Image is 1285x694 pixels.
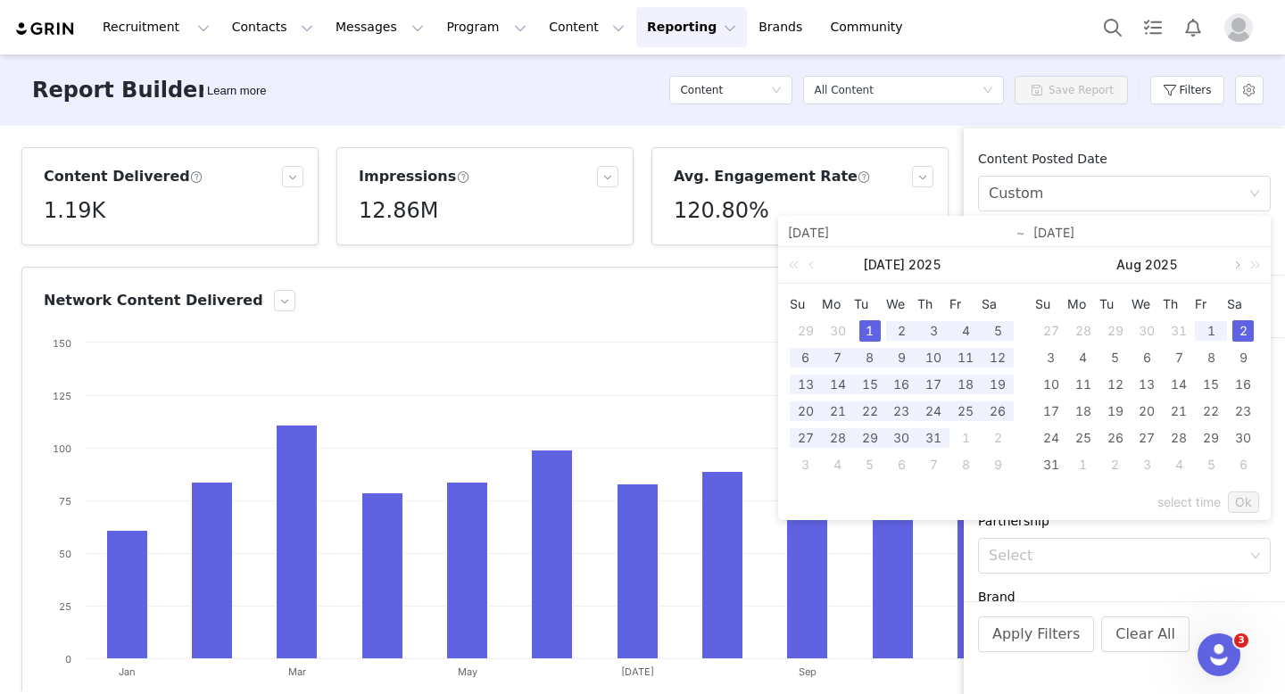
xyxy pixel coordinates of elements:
[1033,222,1261,244] input: End date
[1227,296,1259,312] span: Sa
[982,291,1014,318] th: Sat
[854,371,886,398] td: July 15, 2025
[1136,427,1157,449] div: 27
[1240,247,1264,283] a: Next year (Control + right)
[288,665,306,678] text: Mar
[221,7,324,47] button: Contacts
[1249,188,1260,201] i: icon: down
[1099,291,1132,318] th: Tue
[458,665,477,678] text: May
[827,454,849,475] div: 4
[795,374,817,395] div: 13
[1040,320,1062,342] div: 27
[1035,344,1067,371] td: August 3, 2025
[1168,374,1190,395] div: 14
[989,177,1043,211] div: Custom
[1150,76,1224,104] button: Filters
[917,371,949,398] td: July 17, 2025
[790,371,822,398] td: July 13, 2025
[1232,401,1254,422] div: 23
[795,427,817,449] div: 27
[1067,398,1099,425] td: August 18, 2025
[32,74,208,106] h3: Report Builder
[982,425,1014,451] td: August 2, 2025
[854,398,886,425] td: July 22, 2025
[1115,247,1143,283] a: Aug
[1227,451,1259,478] td: September 6, 2025
[1195,296,1227,312] span: Fr
[1232,320,1254,342] div: 2
[982,371,1014,398] td: July 19, 2025
[859,427,881,449] div: 29
[790,425,822,451] td: July 27, 2025
[1105,374,1126,395] div: 12
[859,454,881,475] div: 5
[359,194,438,227] h5: 12.86M
[854,344,886,371] td: July 8, 2025
[854,451,886,478] td: August 5, 2025
[785,247,808,283] a: Last year (Control + left)
[955,374,976,395] div: 18
[790,296,822,312] span: Su
[435,7,537,47] button: Program
[1035,296,1067,312] span: Su
[1099,398,1132,425] td: August 19, 2025
[1132,425,1164,451] td: August 27, 2025
[949,451,982,478] td: August 8, 2025
[44,194,105,227] h5: 1.19K
[674,166,871,187] h3: Avg. Engagement Rate
[1093,7,1132,47] button: Search
[949,291,982,318] th: Fri
[790,398,822,425] td: July 20, 2025
[1232,347,1254,368] div: 9
[854,318,886,344] td: July 1, 2025
[359,166,469,187] h3: Impressions
[822,425,854,451] td: July 28, 2025
[1073,374,1094,395] div: 11
[827,320,849,342] div: 30
[1250,550,1261,563] i: icon: down
[1105,347,1126,368] div: 5
[1073,427,1094,449] div: 25
[1195,291,1227,318] th: Fri
[917,291,949,318] th: Thu
[1067,451,1099,478] td: September 1, 2025
[891,347,912,368] div: 9
[822,451,854,478] td: August 4, 2025
[886,318,918,344] td: July 2, 2025
[886,451,918,478] td: August 6, 2025
[1040,454,1062,475] div: 31
[1228,492,1259,513] a: Ok
[788,222,1016,244] input: Start date
[1168,454,1190,475] div: 4
[978,616,1094,652] button: Apply Filters
[827,374,849,395] div: 14
[790,318,822,344] td: June 29, 2025
[987,401,1008,422] div: 26
[923,427,944,449] div: 31
[65,653,71,665] text: 0
[1035,371,1067,398] td: August 10, 2025
[14,21,77,37] img: grin logo
[978,512,1271,531] div: Partnership
[1040,347,1062,368] div: 3
[1015,76,1128,104] button: Save Report
[989,547,1244,565] div: Select
[1163,291,1195,318] th: Thu
[795,347,817,368] div: 6
[982,85,993,97] i: icon: down
[886,344,918,371] td: July 9, 2025
[814,77,873,103] div: All Content
[982,398,1014,425] td: July 26, 2025
[987,374,1008,395] div: 19
[1133,7,1173,47] a: Tasks
[795,320,817,342] div: 29
[822,318,854,344] td: June 30, 2025
[1168,347,1190,368] div: 7
[982,451,1014,478] td: August 9, 2025
[822,291,854,318] th: Mon
[1224,13,1253,42] img: placeholder-profile.jpg
[1099,451,1132,478] td: September 2, 2025
[987,320,1008,342] div: 5
[1073,401,1094,422] div: 18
